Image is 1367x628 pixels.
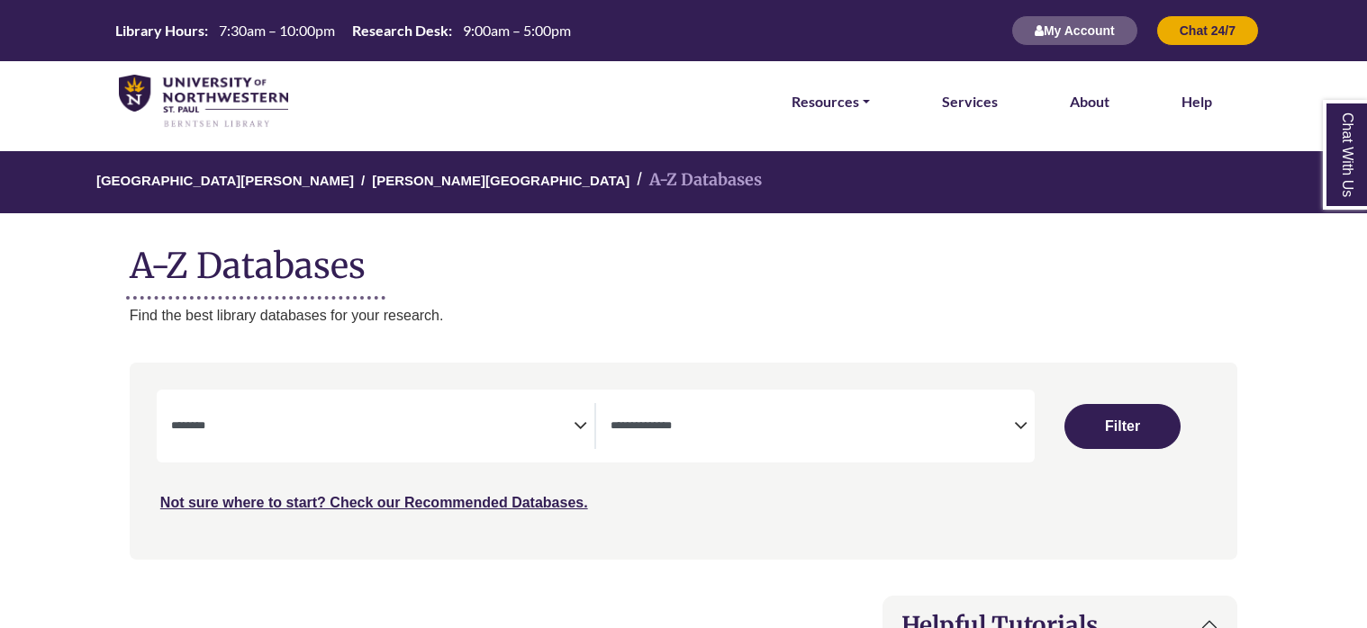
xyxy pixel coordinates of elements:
[130,231,1237,286] h1: A-Z Databases
[130,151,1237,213] nav: breadcrumb
[629,167,762,193] li: A-Z Databases
[1181,90,1212,113] a: Help
[1011,22,1138,38] a: My Account
[119,75,288,129] img: library_home
[1070,90,1109,113] a: About
[345,21,453,40] th: Research Desk:
[611,420,1014,435] textarea: Filter
[942,90,998,113] a: Services
[1156,15,1259,46] button: Chat 24/7
[219,22,335,39] span: 7:30am – 10:00pm
[108,21,578,38] table: Hours Today
[96,170,354,188] a: [GEOGRAPHIC_DATA][PERSON_NAME]
[130,304,1237,327] p: Find the best library databases for your research.
[1064,404,1180,449] button: Submit for Search Results
[130,363,1237,559] nav: Search filters
[792,90,870,113] a: Resources
[372,170,629,188] a: [PERSON_NAME][GEOGRAPHIC_DATA]
[1156,22,1259,38] a: Chat 24/7
[108,21,209,40] th: Library Hours:
[1011,15,1138,46] button: My Account
[463,22,571,39] span: 9:00am – 5:00pm
[108,21,578,41] a: Hours Today
[171,420,575,435] textarea: Filter
[160,495,588,510] a: Not sure where to start? Check our Recommended Databases.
